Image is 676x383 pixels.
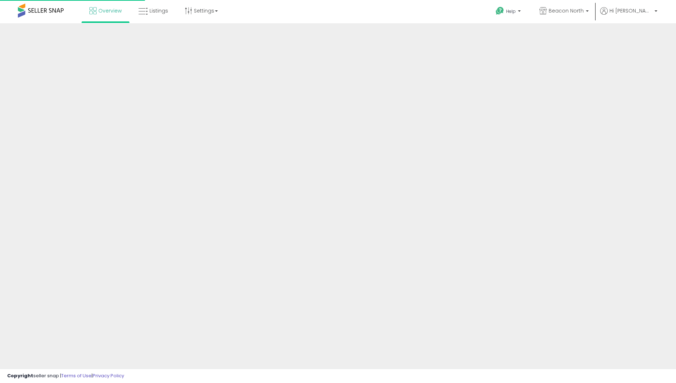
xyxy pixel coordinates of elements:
[609,7,652,14] span: Hi [PERSON_NAME]
[495,6,504,15] i: Get Help
[506,8,516,14] span: Help
[150,7,168,14] span: Listings
[549,7,584,14] span: Beacon North
[600,7,657,23] a: Hi [PERSON_NAME]
[98,7,122,14] span: Overview
[490,1,528,23] a: Help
